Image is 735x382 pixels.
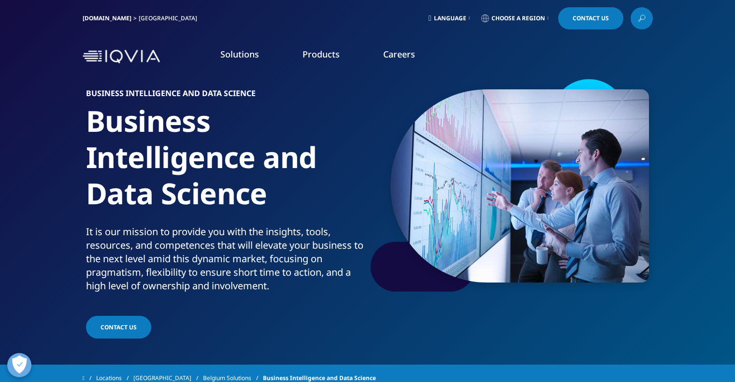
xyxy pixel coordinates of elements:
h6: Business Intelligence and Data Science [86,89,364,103]
span: Contact Us [573,15,609,21]
div: [GEOGRAPHIC_DATA] [139,14,201,22]
span: Language [434,14,466,22]
button: Voorkeuren openen [7,353,31,377]
a: Contact Us [558,7,623,29]
a: Products [303,48,340,60]
a: Contact us [86,316,151,339]
a: [DOMAIN_NAME] [83,14,131,22]
span: Contact us [101,323,137,331]
h1: Business Intelligence and Data Science [86,103,364,225]
a: Solutions [220,48,259,60]
span: Choose a Region [491,14,545,22]
a: Careers [383,48,415,60]
p: It is our mission to provide you with the insights, tools, resources, and competences that will e... [86,225,364,298]
nav: Primary [164,34,653,79]
img: 139_reviewing-data-on-screens.jpg [390,89,649,283]
img: IQVIA Healthcare Information Technology and Pharma Clinical Research Company [83,50,160,64]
